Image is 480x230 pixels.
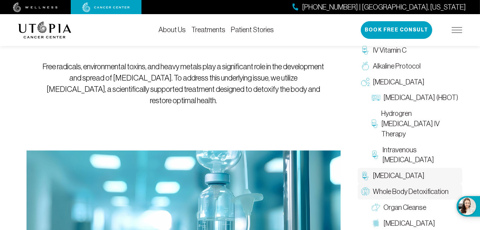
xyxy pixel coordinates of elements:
span: Hydrogren [MEDICAL_DATA] IV Therapy [381,108,459,139]
img: Colon Therapy [372,219,380,228]
a: Alkaline Protocol [358,58,462,74]
span: [PHONE_NUMBER] | [GEOGRAPHIC_DATA], [US_STATE] [302,2,466,12]
span: [MEDICAL_DATA] [373,171,425,181]
span: [MEDICAL_DATA] [373,77,425,87]
a: Patient Stories [231,26,274,34]
span: [MEDICAL_DATA] (HBOT) [384,93,458,103]
a: [PHONE_NUMBER] | [GEOGRAPHIC_DATA], [US_STATE] [293,2,466,12]
img: Organ Cleanse [372,203,380,212]
img: Intravenous Ozone Therapy [372,151,379,159]
img: Oxygen Therapy [361,78,370,86]
img: icon-hamburger [452,27,462,33]
span: IV Vitamin C [373,45,407,55]
p: Free radicals, environmental toxins, and heavy metals play a significant role in the development ... [42,61,324,106]
span: Alkaline Protocol [373,61,421,71]
a: Intravenous [MEDICAL_DATA] [368,142,462,168]
img: IV Vitamin C [361,46,370,54]
button: Book Free Consult [361,21,432,39]
img: Whole Body Detoxification [361,187,370,196]
a: Whole Body Detoxification [358,184,462,200]
a: Treatments [191,26,225,34]
a: IV Vitamin C [358,42,462,58]
img: cancer center [82,2,130,12]
a: About Us [158,26,186,34]
a: Hydrogren [MEDICAL_DATA] IV Therapy [368,106,462,142]
img: Alkaline Protocol [361,62,370,70]
img: Chelation Therapy [361,172,370,180]
img: logo [18,22,71,39]
a: [MEDICAL_DATA] (HBOT) [368,90,462,106]
span: Whole Body Detoxification [373,187,449,197]
img: Hydrogren Peroxide IV Therapy [372,119,378,128]
span: [MEDICAL_DATA] [384,218,435,229]
img: wellness [13,2,58,12]
span: Organ Cleanse [384,202,427,213]
a: [MEDICAL_DATA] [358,168,462,184]
span: Intravenous [MEDICAL_DATA] [382,145,458,165]
a: Organ Cleanse [368,200,462,216]
img: Hyperbaric Oxygen Therapy (HBOT) [372,94,380,102]
a: [MEDICAL_DATA] [358,74,462,90]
